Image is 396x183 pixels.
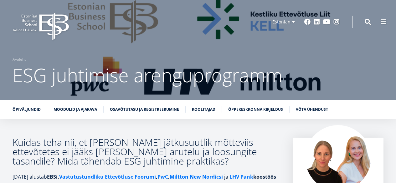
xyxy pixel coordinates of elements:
h3: Kuidas teha nii, et [PERSON_NAME] jätkusuutlik mõtteviis ettevõtetes ei jääks [PERSON_NAME] arute... [13,138,280,166]
a: Moodulid ja ajakava [54,106,97,113]
a: Koolitajad [192,106,215,113]
a: Õpiväljundid [13,106,41,113]
a: Vastutustundliku Ettevõtluse Foorumi [59,172,156,181]
a: Youtube [323,19,330,25]
a: Facebook [304,19,311,25]
a: Instagram [333,19,340,25]
strong: EBSi, , , [47,173,224,180]
a: Linkedin [314,19,320,25]
a: Avaleht [13,56,26,63]
a: LHV Pank [229,172,253,181]
a: PwC [157,172,168,181]
a: Osavõtutasu ja registreerumine [110,106,179,113]
a: Võta ühendust [296,106,328,113]
a: Miltton New Nordicsi [170,172,223,181]
a: Õppekeskkonna kirjeldus [228,106,283,113]
span: ESG juhtimise arenguprogramm [13,62,282,88]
